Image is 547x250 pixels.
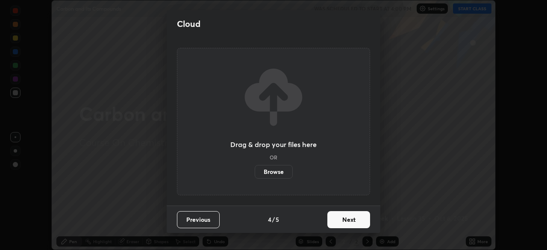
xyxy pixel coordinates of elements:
[230,141,317,148] h3: Drag & drop your files here
[327,211,370,228] button: Next
[276,215,279,224] h4: 5
[268,215,271,224] h4: 4
[177,211,220,228] button: Previous
[177,18,200,29] h2: Cloud
[270,155,277,160] h5: OR
[272,215,275,224] h4: /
